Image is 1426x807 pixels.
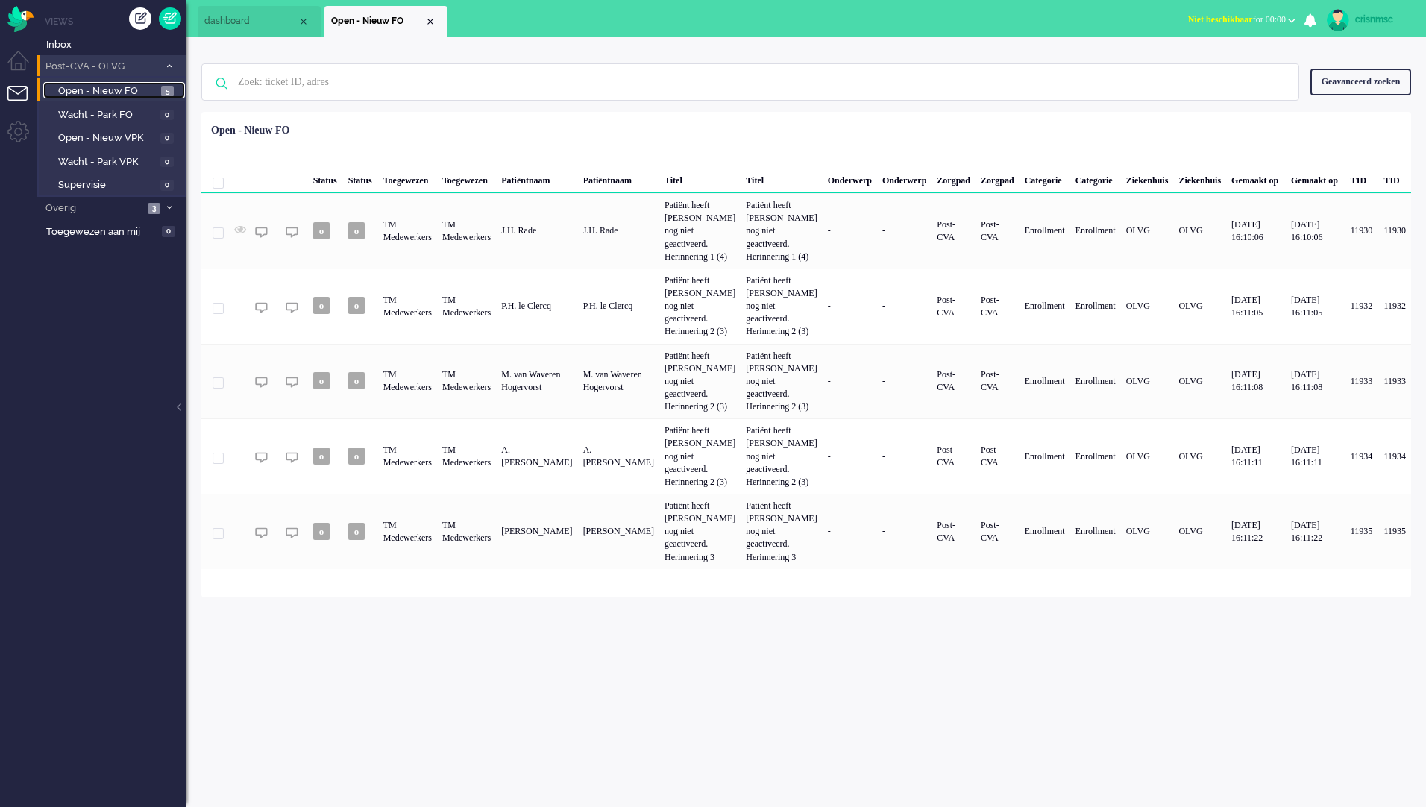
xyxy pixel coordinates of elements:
[659,344,741,419] div: Patiënt heeft [PERSON_NAME] nog niet geactiveerd. Herinnering 2 (3)
[313,297,330,314] span: o
[1378,344,1411,419] div: 11933
[1179,4,1304,37] li: Niet beschikbaarfor 00:00
[1378,269,1411,344] div: 11932
[43,176,185,192] a: Supervisie 0
[255,527,268,539] img: ic_chat_grey.svg
[823,269,877,344] div: -
[1355,12,1411,27] div: crisnmsc
[255,226,268,239] img: ic_chat_grey.svg
[43,60,159,74] span: Post-CVA - OLVG
[1070,418,1121,494] div: Enrollment
[348,448,365,465] span: o
[255,451,268,464] img: ic_chat_grey.svg
[1020,163,1070,193] div: Categorie
[313,523,330,540] span: o
[578,269,659,344] div: P.H. le Clercq
[1226,193,1286,269] div: [DATE] 16:10:06
[378,163,437,193] div: Toegewezen
[823,494,877,569] div: -
[160,180,174,191] span: 0
[1378,418,1411,494] div: 11934
[877,193,932,269] div: -
[1286,269,1345,344] div: [DATE] 16:11:05
[741,269,822,344] div: Patiënt heeft [PERSON_NAME] nog niet geactiveerd. Herinnering 2 (3)
[877,269,932,344] div: -
[198,6,321,37] li: Dashboard
[1345,344,1379,419] div: 11933
[129,7,151,30] div: Creëer ticket
[1121,418,1174,494] div: OLVG
[1378,193,1411,269] div: 11930
[496,269,577,344] div: P.H. le Clercq
[932,418,976,494] div: Post-CVA
[308,163,343,193] div: Status
[578,163,659,193] div: Patiëntnaam
[741,494,822,569] div: Patiënt heeft [PERSON_NAME] nog niet geactiveerd. Herinnering 3
[1020,494,1070,569] div: Enrollment
[378,269,437,344] div: TM Medewerkers
[286,301,298,314] img: ic_chat_grey.svg
[1121,269,1174,344] div: OLVG
[204,15,298,28] span: dashboard
[298,16,310,28] div: Close tab
[1121,193,1174,269] div: OLVG
[437,344,496,419] div: TM Medewerkers
[877,163,932,193] div: Onderwerp
[313,222,330,239] span: o
[741,193,822,269] div: Patiënt heeft [PERSON_NAME] nog niet geactiveerd. Herinnering 1 (4)
[1286,418,1345,494] div: [DATE] 16:11:11
[823,163,877,193] div: Onderwerp
[1020,269,1070,344] div: Enrollment
[313,448,330,465] span: o
[578,494,659,569] div: [PERSON_NAME]
[1226,163,1286,193] div: Gemaakt op
[378,418,437,494] div: TM Medewerkers
[1173,269,1226,344] div: OLVG
[1121,163,1174,193] div: Ziekenhuis
[159,7,181,30] a: Quick Ticket
[160,157,174,168] span: 0
[162,226,175,237] span: 0
[578,344,659,419] div: M. van Waveren Hogervorst
[976,269,1020,344] div: Post-CVA
[348,372,365,389] span: o
[7,121,41,154] li: Admin menu
[932,193,976,269] div: Post-CVA
[343,163,378,193] div: Status
[823,344,877,419] div: -
[227,64,1278,100] input: Zoek: ticket ID, adres
[1121,494,1174,569] div: OLVG
[348,523,365,540] span: o
[877,494,932,569] div: -
[7,10,34,21] a: Omnidesk
[976,418,1020,494] div: Post-CVA
[348,222,365,239] span: o
[1020,344,1070,419] div: Enrollment
[1070,494,1121,569] div: Enrollment
[741,163,822,193] div: Titel
[1327,9,1349,31] img: avatar
[43,201,143,216] span: Overig
[161,86,174,97] span: 5
[1070,163,1121,193] div: Categorie
[1345,494,1379,569] div: 11935
[58,84,157,98] span: Open - Nieuw FO
[148,203,160,214] span: 3
[932,269,976,344] div: Post-CVA
[659,163,741,193] div: Titel
[932,344,976,419] div: Post-CVA
[1020,418,1070,494] div: Enrollment
[437,193,496,269] div: TM Medewerkers
[578,193,659,269] div: J.H. Rade
[496,418,577,494] div: A. [PERSON_NAME]
[823,418,877,494] div: -
[1286,193,1345,269] div: [DATE] 16:10:06
[1226,494,1286,569] div: [DATE] 16:11:22
[43,106,185,122] a: Wacht - Park FO 0
[43,36,186,52] a: Inbox
[496,494,577,569] div: [PERSON_NAME]
[331,15,424,28] span: Open - Nieuw FO
[1378,163,1411,193] div: TID
[741,418,822,494] div: Patiënt heeft [PERSON_NAME] nog niet geactiveerd. Herinnering 2 (3)
[1378,494,1411,569] div: 11935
